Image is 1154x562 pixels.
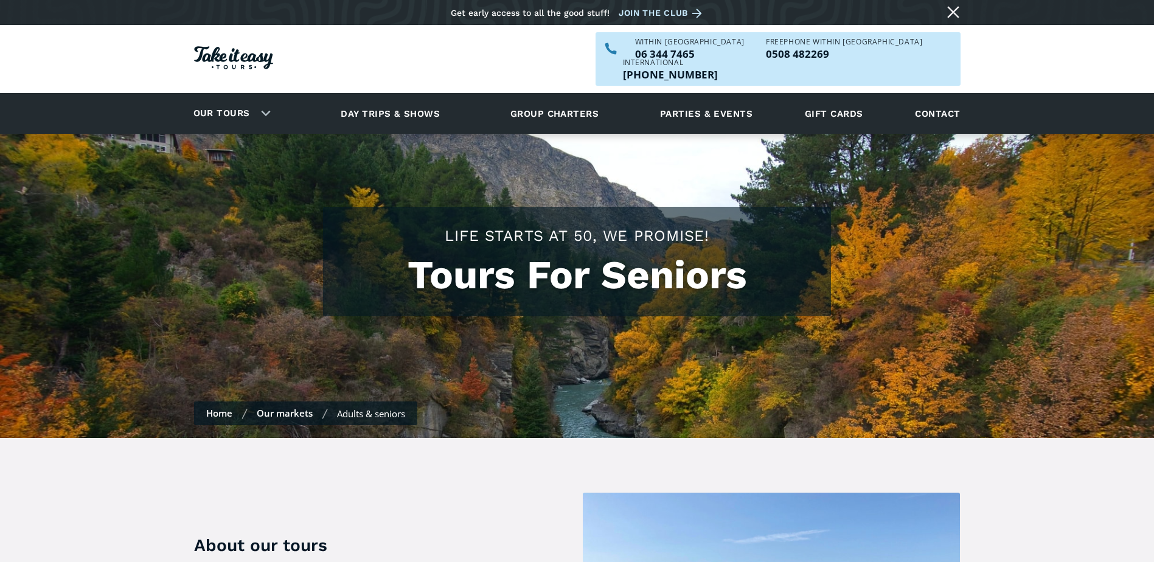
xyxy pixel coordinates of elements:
nav: Breadcrumbs [194,401,417,425]
div: WITHIN [GEOGRAPHIC_DATA] [635,38,745,46]
a: Day trips & shows [325,97,455,130]
a: Home [206,407,232,419]
a: Parties & events [654,97,759,130]
p: [PHONE_NUMBER] [623,69,718,80]
a: Close message [944,2,963,22]
a: Homepage [194,40,273,78]
img: Take it easy Tours logo [194,46,273,69]
a: Call us within NZ on 063447465 [635,49,745,59]
a: Call us outside of NZ on +6463447465 [623,69,718,80]
a: Contact [909,97,966,130]
h1: Tours For Seniors [335,252,819,298]
div: Freephone WITHIN [GEOGRAPHIC_DATA] [766,38,922,46]
div: Adults & seniors [337,408,405,420]
h2: Life starts at 50, we promise! [335,225,819,246]
h3: About our tours [194,533,506,557]
p: 06 344 7465 [635,49,745,59]
div: International [623,59,718,66]
a: Our tours [184,99,259,128]
a: Gift cards [799,97,869,130]
a: Join the club [619,5,706,21]
a: Our markets [257,407,313,419]
a: Call us freephone within NZ on 0508482269 [766,49,922,59]
p: 0508 482269 [766,49,922,59]
div: Get early access to all the good stuff! [451,8,610,18]
a: Group charters [495,97,614,130]
div: Our tours [179,97,280,130]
